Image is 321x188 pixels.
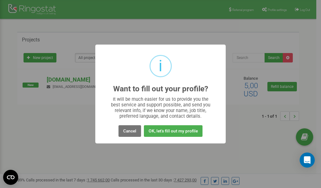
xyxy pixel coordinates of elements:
div: It will be much easier for us to provide you the best service and support possible, and send you ... [108,96,213,119]
button: Cancel [118,125,141,137]
h2: Want to fill out your profile? [113,85,208,93]
div: i [159,56,162,76]
div: Open Intercom Messenger [300,153,315,168]
button: Open CMP widget [3,170,18,185]
button: OK, let's fill out my profile [144,125,203,137]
